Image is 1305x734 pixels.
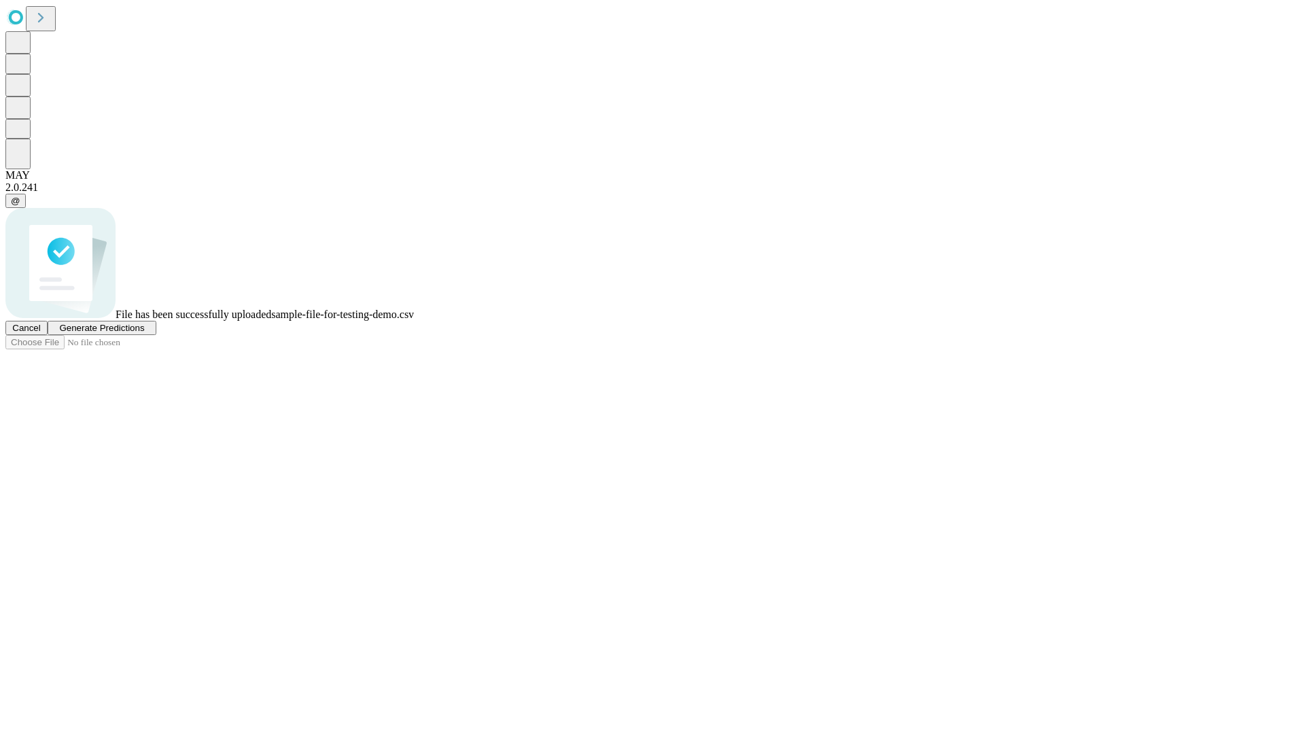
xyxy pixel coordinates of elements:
button: Cancel [5,321,48,335]
span: File has been successfully uploaded [116,309,271,320]
button: Generate Predictions [48,321,156,335]
div: 2.0.241 [5,181,1300,194]
span: Cancel [12,323,41,333]
span: sample-file-for-testing-demo.csv [271,309,414,320]
span: Generate Predictions [59,323,144,333]
div: MAY [5,169,1300,181]
span: @ [11,196,20,206]
button: @ [5,194,26,208]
